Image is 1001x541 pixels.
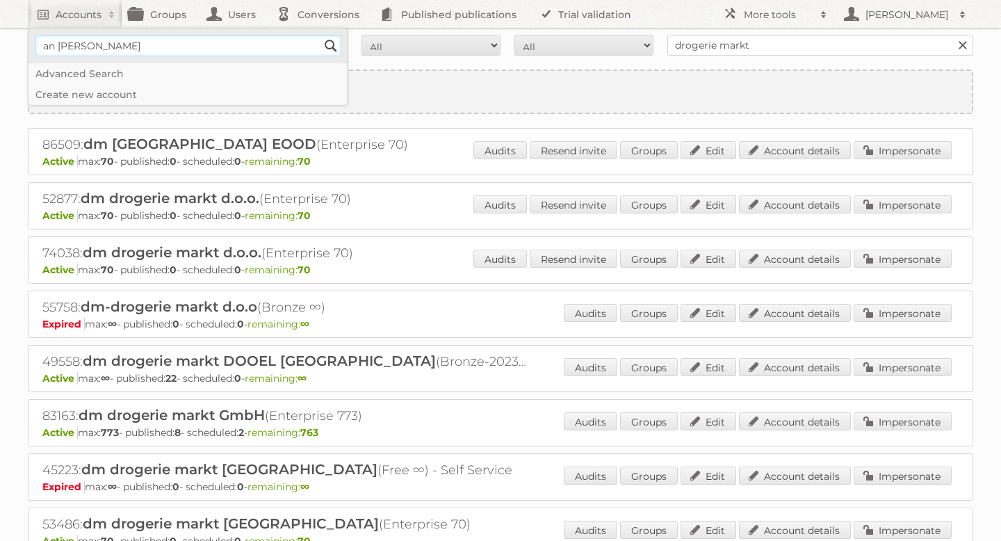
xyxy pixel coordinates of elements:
[42,372,959,385] p: max: - published: - scheduled: -
[530,195,617,213] a: Resend invite
[101,209,114,222] strong: 70
[739,195,851,213] a: Account details
[739,467,851,485] a: Account details
[42,426,959,439] p: max: - published: - scheduled: -
[42,372,78,385] span: Active
[564,467,617,485] a: Audits
[620,195,678,213] a: Groups
[681,412,736,430] a: Edit
[29,63,347,84] a: Advanced Search
[42,209,78,222] span: Active
[234,155,241,168] strong: 0
[83,244,261,261] span: dm drogerie markt d.o.o.
[42,461,529,479] h2: 45223: (Free ∞) - Self Service
[81,190,259,207] span: dm drogerie markt d.o.o.
[620,141,678,159] a: Groups
[42,136,529,154] h2: 86509: (Enterprise 70)
[165,372,177,385] strong: 22
[170,155,177,168] strong: 0
[101,426,119,439] strong: 773
[234,209,241,222] strong: 0
[739,141,851,159] a: Account details
[681,521,736,539] a: Edit
[101,264,114,276] strong: 70
[620,467,678,485] a: Groups
[854,467,952,485] a: Impersonate
[300,481,309,493] strong: ∞
[620,358,678,376] a: Groups
[245,155,311,168] span: remaining:
[247,481,309,493] span: remaining:
[245,264,311,276] span: remaining:
[620,412,678,430] a: Groups
[739,521,851,539] a: Account details
[739,412,851,430] a: Account details
[83,353,436,369] span: dm drogerie markt DOOEL [GEOGRAPHIC_DATA]
[245,372,307,385] span: remaining:
[247,426,318,439] span: remaining:
[79,407,265,423] span: dm drogerie markt GmbH
[681,304,736,322] a: Edit
[854,412,952,430] a: Impersonate
[564,304,617,322] a: Audits
[42,353,529,371] h2: 49558: (Bronze-2023 ∞)
[245,209,311,222] span: remaining:
[42,190,529,208] h2: 52877: (Enterprise 70)
[108,481,117,493] strong: ∞
[681,141,736,159] a: Edit
[681,358,736,376] a: Edit
[42,244,529,262] h2: 74038: (Enterprise 70)
[300,318,309,330] strong: ∞
[739,358,851,376] a: Account details
[681,467,736,485] a: Edit
[234,372,241,385] strong: 0
[238,426,244,439] strong: 2
[42,407,529,425] h2: 83163: (Enterprise 773)
[83,136,316,152] span: dm [GEOGRAPHIC_DATA] EOOD
[298,155,311,168] strong: 70
[42,426,78,439] span: Active
[42,264,959,276] p: max: - published: - scheduled: -
[854,250,952,268] a: Impersonate
[42,155,78,168] span: Active
[42,264,78,276] span: Active
[234,264,241,276] strong: 0
[862,8,952,22] h2: [PERSON_NAME]
[42,318,959,330] p: max: - published: - scheduled: -
[56,8,101,22] h2: Accounts
[81,461,377,478] span: dm drogerie markt [GEOGRAPHIC_DATA]
[298,372,307,385] strong: ∞
[620,250,678,268] a: Groups
[530,250,617,268] a: Resend invite
[564,521,617,539] a: Audits
[170,264,177,276] strong: 0
[42,481,959,493] p: max: - published: - scheduled: -
[298,264,311,276] strong: 70
[681,195,736,213] a: Edit
[42,481,85,493] span: Expired
[172,481,179,493] strong: 0
[170,209,177,222] strong: 0
[564,412,617,430] a: Audits
[530,141,617,159] a: Resend invite
[473,141,527,159] a: Audits
[300,426,318,439] strong: 763
[854,358,952,376] a: Impersonate
[172,318,179,330] strong: 0
[101,155,114,168] strong: 70
[247,318,309,330] span: remaining:
[237,318,244,330] strong: 0
[620,521,678,539] a: Groups
[564,358,617,376] a: Audits
[174,426,181,439] strong: 8
[854,195,952,213] a: Impersonate
[81,298,257,315] span: dm-drogerie markt d.o.o
[29,71,972,113] a: Create new account
[42,515,529,533] h2: 53486: (Enterprise 70)
[237,481,244,493] strong: 0
[42,298,529,316] h2: 55758: (Bronze ∞)
[473,250,527,268] a: Audits
[854,304,952,322] a: Impersonate
[473,195,527,213] a: Audits
[681,250,736,268] a: Edit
